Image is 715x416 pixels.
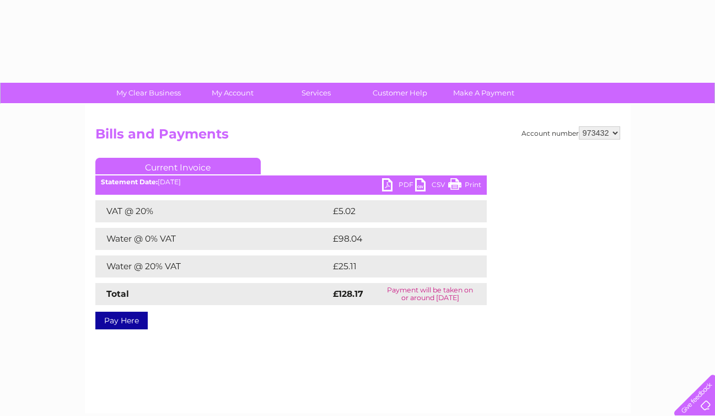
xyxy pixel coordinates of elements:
[95,178,487,186] div: [DATE]
[330,228,465,250] td: £98.04
[354,83,445,103] a: Customer Help
[522,126,620,140] div: Account number
[382,178,415,194] a: PDF
[448,178,481,194] a: Print
[95,312,148,329] a: Pay Here
[330,255,462,278] td: £25.11
[95,158,261,174] a: Current Invoice
[330,200,461,222] td: £5.02
[415,178,448,194] a: CSV
[438,83,529,103] a: Make A Payment
[95,200,330,222] td: VAT @ 20%
[333,289,363,299] strong: £128.17
[95,126,620,147] h2: Bills and Payments
[95,228,330,250] td: Water @ 0% VAT
[95,255,330,278] td: Water @ 20% VAT
[106,289,129,299] strong: Total
[271,83,362,103] a: Services
[103,83,194,103] a: My Clear Business
[101,178,158,186] b: Statement Date:
[374,283,486,305] td: Payment will be taken on or around [DATE]
[187,83,278,103] a: My Account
